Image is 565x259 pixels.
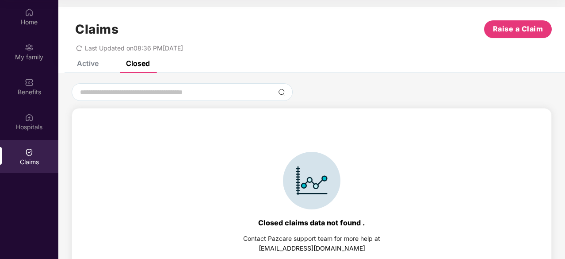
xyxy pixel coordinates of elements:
img: svg+xml;base64,PHN2ZyBpZD0iSWNvbl9DbGFpbSIgZGF0YS1uYW1lPSJJY29uIENsYWltIiB4bWxucz0iaHR0cDovL3d3dy... [283,152,340,209]
span: Last Updated on 08:36 PM[DATE] [85,44,183,52]
img: svg+xml;base64,PHN2ZyBpZD0iSG9tZSIgeG1sbnM9Imh0dHA6Ly93d3cudzMub3JnLzIwMDAvc3ZnIiB3aWR0aD0iMjAiIG... [25,8,34,17]
div: Closed claims data not found . [258,218,365,227]
button: Raise a Claim [484,20,552,38]
div: Active [77,59,99,68]
img: svg+xml;base64,PHN2ZyBpZD0iSG9zcGl0YWxzIiB4bWxucz0iaHR0cDovL3d3dy53My5vcmcvMjAwMC9zdmciIHdpZHRoPS... [25,113,34,122]
a: [EMAIL_ADDRESS][DOMAIN_NAME] [259,244,365,252]
img: svg+xml;base64,PHN2ZyBpZD0iQ2xhaW0iIHhtbG5zPSJodHRwOi8vd3d3LnczLm9yZy8yMDAwL3N2ZyIgd2lkdGg9IjIwIi... [25,148,34,157]
img: svg+xml;base64,PHN2ZyBpZD0iQmVuZWZpdHMiIHhtbG5zPSJodHRwOi8vd3d3LnczLm9yZy8yMDAwL3N2ZyIgd2lkdGg9Ij... [25,78,34,87]
h1: Claims [75,22,118,37]
img: svg+xml;base64,PHN2ZyBpZD0iU2VhcmNoLTMyeDMyIiB4bWxucz0iaHR0cDovL3d3dy53My5vcmcvMjAwMC9zdmciIHdpZH... [278,89,285,96]
div: Closed [126,59,150,68]
span: Raise a Claim [493,23,543,35]
img: svg+xml;base64,PHN2ZyB3aWR0aD0iMjAiIGhlaWdodD0iMjAiIHZpZXdCb3g9IjAgMCAyMCAyMCIgZmlsbD0ibm9uZSIgeG... [25,43,34,52]
div: Contact Pazcare support team for more help at [243,234,380,244]
span: redo [76,44,82,52]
